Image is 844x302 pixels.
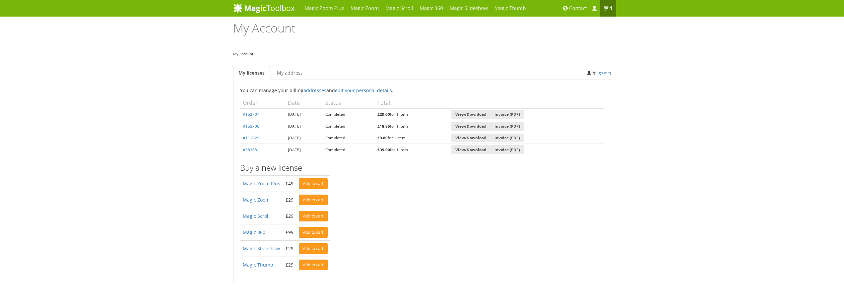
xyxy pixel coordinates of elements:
a: My address [272,66,308,80]
td: for 1 item [375,120,449,132]
img: MagicToolbox.com - Image tools for your website [233,3,295,13]
td: £49 [283,176,296,192]
span: Status [325,99,341,106]
a: Magic Slideshow [243,245,280,252]
bdi: 39.00 [377,147,390,152]
strong: R [587,70,594,75]
a: Add to cart [299,211,328,221]
a: View/Download [451,145,490,154]
a: edit your personal details [335,87,392,93]
a: Add to cart [299,178,328,189]
time: [DATE] [288,135,301,140]
a: Add to cart [299,195,328,205]
nav: My Account [233,50,611,58]
a: Magic Scroll [243,213,270,219]
span: Date [288,99,300,106]
td: £99 [283,224,296,241]
a: View/Download [451,122,490,131]
a: Invoice (PDF) [490,122,524,131]
p: You can manage your billing and . [240,87,604,94]
a: View/Download [451,110,490,119]
b: 1 [610,5,613,12]
a: View/Download [451,134,490,143]
span: Contact [569,5,587,12]
h3: Buy a new license [240,163,604,172]
td: Completed [323,132,375,144]
a: Magic Zoom [243,197,270,203]
a: Invoice (PDF) [490,145,524,154]
span: £ [377,147,380,152]
a: Invoice (PDF) [490,110,524,119]
td: Completed [323,144,375,155]
a: Invoice (PDF) [490,134,524,143]
bdi: 29.00 [377,111,390,117]
span: Order [243,99,258,106]
td: £29 [283,257,296,273]
span: £ [377,123,380,129]
a: Add to cart [299,227,328,238]
td: for 1 item [375,132,449,144]
span: £ [377,135,380,140]
h1: My Account [233,22,611,40]
a: #152706 [243,123,259,129]
td: £29 [283,241,296,257]
a: My licenses [233,66,270,80]
td: £29 [283,208,296,224]
time: [DATE] [288,147,301,152]
td: £29 [283,192,296,208]
a: Add to cart [299,243,328,254]
bdi: 9.80 [377,135,388,140]
a: Magic Thumb [243,262,273,268]
span: £ [377,111,380,117]
td: for 1 item [375,144,449,155]
bdi: 18.85 [377,123,390,129]
a: Magic Zoom Plus [243,180,280,187]
a: #111629 [243,135,259,140]
time: [DATE] [288,111,301,117]
a: Sign out [595,70,610,75]
td: Completed [323,120,375,132]
small: ( ) [587,70,611,75]
a: #58388 [243,147,257,152]
td: for 1 item [375,108,449,120]
td: Completed [323,108,375,120]
a: #152707 [243,111,259,117]
a: Add to cart [299,260,328,270]
time: [DATE] [288,123,301,129]
span: Total [377,99,390,106]
a: Magic 360 [243,229,265,235]
a: addresses [303,87,326,93]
